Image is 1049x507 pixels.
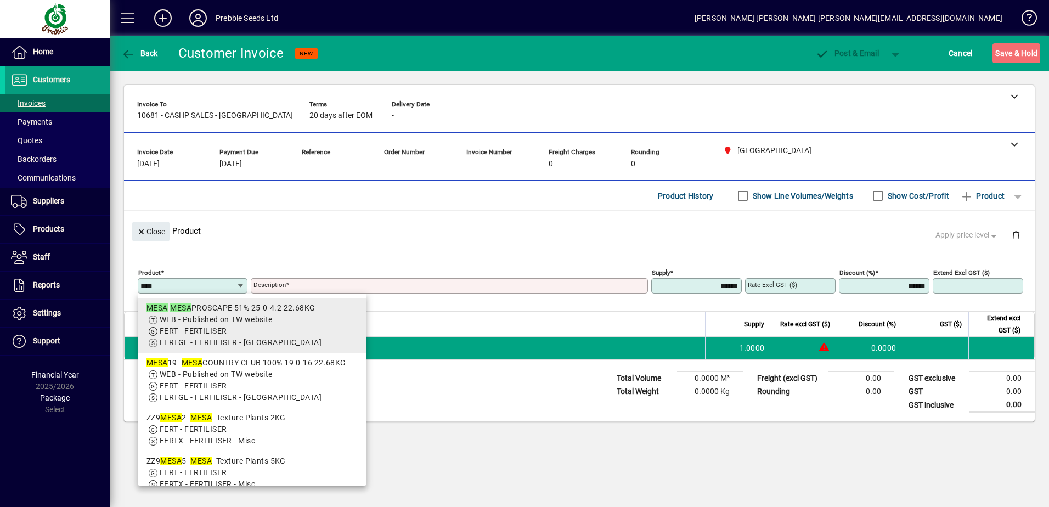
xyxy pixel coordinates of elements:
[834,49,839,58] span: P
[40,393,70,402] span: Package
[969,372,1035,385] td: 0.00
[652,269,670,277] mat-label: Supply
[5,300,110,327] a: Settings
[33,224,64,233] span: Products
[886,190,949,201] label: Show Cost/Profit
[5,112,110,131] a: Payments
[160,381,227,390] span: FERT - FERTILISER
[137,160,160,168] span: [DATE]
[33,196,64,205] span: Suppliers
[160,393,322,402] span: FERTGL - FERTILISER - [GEOGRAPHIC_DATA]
[946,43,975,63] button: Cancel
[5,150,110,168] a: Backorders
[5,272,110,299] a: Reports
[160,315,273,324] span: WEB - Published on TW website
[129,226,172,236] app-page-header-button: Close
[33,336,60,345] span: Support
[160,338,322,347] span: FERTGL - FERTILISER - [GEOGRAPHIC_DATA]
[146,303,168,312] em: MESA
[219,160,242,168] span: [DATE]
[995,49,1000,58] span: S
[903,372,969,385] td: GST exclusive
[995,44,1037,62] span: ave & Hold
[160,480,255,488] span: FERTX - FERTILISER - Misc
[137,223,165,241] span: Close
[631,160,635,168] span: 0
[253,281,286,289] mat-label: Description
[138,269,161,277] mat-label: Product
[695,9,1002,27] div: [PERSON_NAME] [PERSON_NAME] [PERSON_NAME][EMAIL_ADDRESS][DOMAIN_NAME]
[748,281,797,289] mat-label: Rate excl GST ($)
[31,370,79,379] span: Financial Year
[1003,222,1029,248] button: Delete
[124,211,1035,251] div: Product
[5,328,110,355] a: Support
[160,370,273,379] span: WEB - Published on TW website
[33,308,61,317] span: Settings
[138,408,366,451] mat-option: ZZ9MESA2 - MESA - Texture Plants 2KG
[302,160,304,168] span: -
[33,75,70,84] span: Customers
[170,303,191,312] em: MESA
[216,9,278,27] div: Prebble Seeds Ltd
[837,337,903,359] td: 0.0000
[780,318,830,330] span: Rate excl GST ($)
[33,47,53,56] span: Home
[160,436,255,445] span: FERTX - FERTILISER - Misc
[145,8,181,28] button: Add
[146,357,358,369] div: 19 - COUNTRY CLUB 100% 19-0-16 22.68KG
[611,372,677,385] td: Total Volume
[146,455,358,467] div: ZZ9 5 - - Texture Plants 5KG
[1003,230,1029,240] app-page-header-button: Delete
[653,186,718,206] button: Product History
[5,94,110,112] a: Invoices
[138,353,366,408] mat-option: MESA19 - MESA COUNTRY CLUB 100% 19-0-16 22.68KG
[940,318,962,330] span: GST ($)
[132,222,170,241] button: Close
[138,451,366,494] mat-option: ZZ9MESA5 - MESA - Texture Plants 5KG
[969,385,1035,398] td: 0.00
[309,111,373,120] span: 20 days after EOM
[11,99,46,108] span: Invoices
[752,385,828,398] td: Rounding
[160,425,227,433] span: FERT - FERTILISER
[5,216,110,243] a: Products
[903,398,969,412] td: GST inclusive
[992,43,1040,63] button: Save & Hold
[178,44,284,62] div: Customer Invoice
[160,457,182,465] em: MESA
[969,398,1035,412] td: 0.00
[5,244,110,271] a: Staff
[744,318,764,330] span: Supply
[11,117,52,126] span: Payments
[933,269,990,277] mat-label: Extend excl GST ($)
[466,160,469,168] span: -
[611,385,677,398] td: Total Weight
[160,326,227,335] span: FERT - FERTILISER
[1013,2,1035,38] a: Knowledge Base
[658,187,714,205] span: Product History
[181,8,216,28] button: Profile
[146,302,358,314] div: - PROSCAPE 51% 25-0-4.2 22.68KG
[859,318,896,330] span: Discount (%)
[33,280,60,289] span: Reports
[146,358,168,367] em: MESA
[677,385,743,398] td: 0.0000 Kg
[5,188,110,215] a: Suppliers
[110,43,170,63] app-page-header-button: Back
[949,44,973,62] span: Cancel
[384,160,386,168] span: -
[11,136,42,145] span: Quotes
[160,413,182,422] em: MESA
[33,252,50,261] span: Staff
[5,131,110,150] a: Quotes
[11,155,57,164] span: Backorders
[146,412,358,424] div: ZZ9 2 - - Texture Plants 2KG
[160,468,227,477] span: FERT - FERTILISER
[121,49,158,58] span: Back
[137,111,293,120] span: 10681 - CASHP SALES - [GEOGRAPHIC_DATA]
[190,413,212,422] em: MESA
[392,111,394,120] span: -
[752,372,828,385] td: Freight (excl GST)
[119,43,161,63] button: Back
